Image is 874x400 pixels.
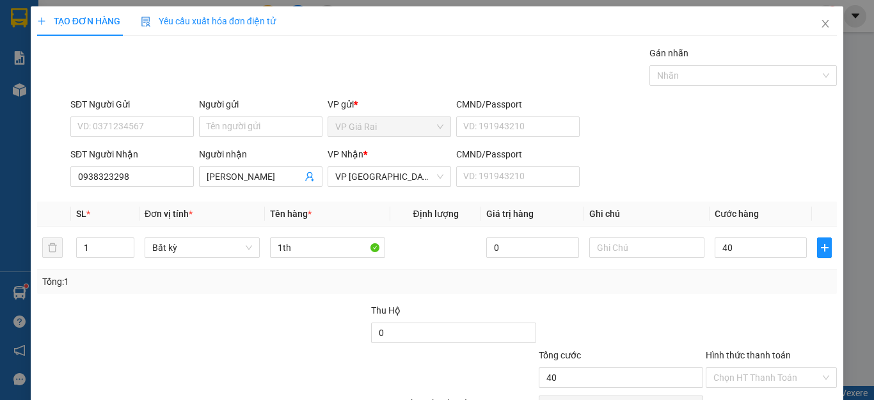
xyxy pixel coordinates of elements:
[335,117,443,136] span: VP Giá Rai
[456,97,580,111] div: CMND/Passport
[817,237,832,258] button: plus
[589,237,704,258] input: Ghi Chú
[371,305,401,316] span: Thu Hộ
[199,147,322,161] div: Người nhận
[328,149,363,159] span: VP Nhận
[76,209,86,219] span: SL
[37,17,46,26] span: plus
[199,97,322,111] div: Người gửi
[145,209,193,219] span: Đơn vị tính
[584,202,710,227] th: Ghi chú
[270,237,385,258] input: VD: Bàn, Ghế
[141,16,276,26] span: Yêu cầu xuất hóa đơn điện tử
[152,238,252,257] span: Bất kỳ
[305,172,315,182] span: user-add
[820,19,830,29] span: close
[818,243,831,253] span: plus
[715,209,759,219] span: Cước hàng
[807,6,843,42] button: Close
[335,167,443,186] span: VP Sài Gòn
[270,209,312,219] span: Tên hàng
[42,237,63,258] button: delete
[70,147,194,161] div: SĐT Người Nhận
[328,97,451,111] div: VP gửi
[486,237,578,258] input: 0
[456,147,580,161] div: CMND/Passport
[70,97,194,111] div: SĐT Người Gửi
[539,350,581,360] span: Tổng cước
[486,209,534,219] span: Giá trị hàng
[37,16,120,26] span: TẠO ĐƠN HÀNG
[413,209,458,219] span: Định lượng
[706,350,791,360] label: Hình thức thanh toán
[42,275,338,289] div: Tổng: 1
[141,17,151,27] img: icon
[649,48,688,58] label: Gán nhãn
